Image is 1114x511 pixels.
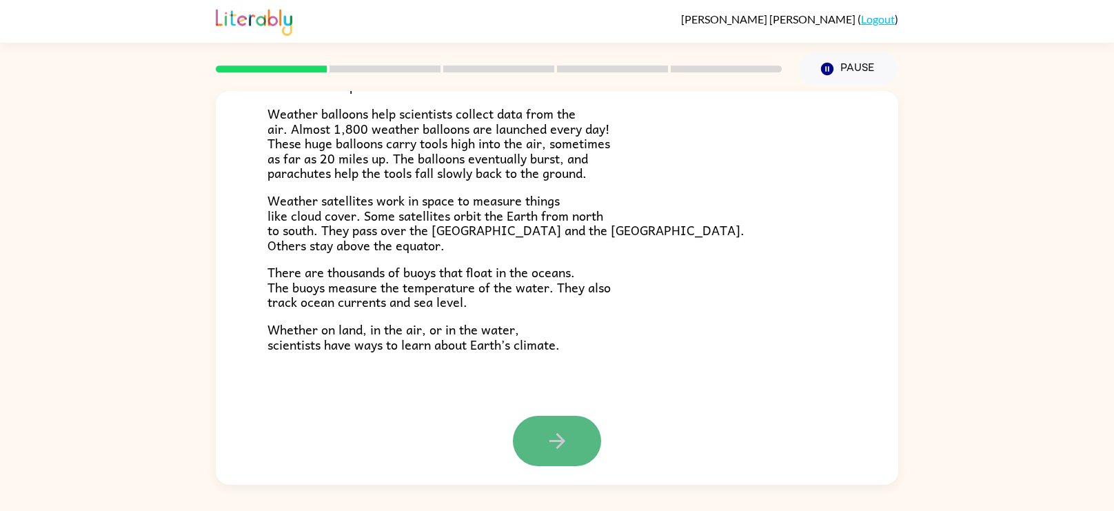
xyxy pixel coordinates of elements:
[216,6,292,36] img: Literably
[861,12,895,26] a: Logout
[681,12,858,26] span: [PERSON_NAME] [PERSON_NAME]
[681,12,898,26] div: ( )
[267,190,745,255] span: Weather satellites work in space to measure things like cloud cover. Some satellites orbit the Ea...
[798,53,898,85] button: Pause
[267,319,560,354] span: Whether on land, in the air, or in the water, scientists have ways to learn about Earth’s climate.
[267,262,611,312] span: There are thousands of buoys that float in the oceans. The buoys measure the temperature of the w...
[267,103,610,183] span: Weather balloons help scientists collect data from the air. Almost 1,800 weather balloons are lau...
